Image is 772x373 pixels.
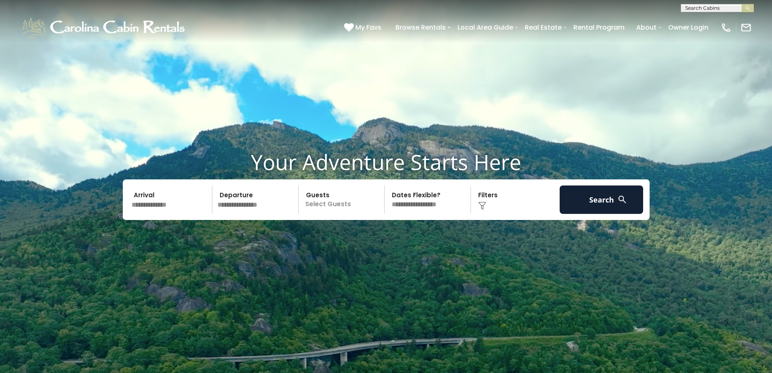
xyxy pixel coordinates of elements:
[301,185,385,214] p: Select Guests
[664,20,712,34] a: Owner Login
[740,22,752,33] img: mail-regular-white.png
[355,22,381,32] span: My Favs
[6,149,766,175] h1: Your Adventure Starts Here
[569,20,629,34] a: Rental Program
[391,20,450,34] a: Browse Rentals
[560,185,644,214] button: Search
[721,22,732,33] img: phone-regular-white.png
[344,22,383,33] a: My Favs
[617,194,627,205] img: search-regular-white.png
[478,202,486,210] img: filter--v1.png
[632,20,661,34] a: About
[453,20,517,34] a: Local Area Guide
[20,15,188,40] img: White-1-1-2.png
[521,20,566,34] a: Real Estate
